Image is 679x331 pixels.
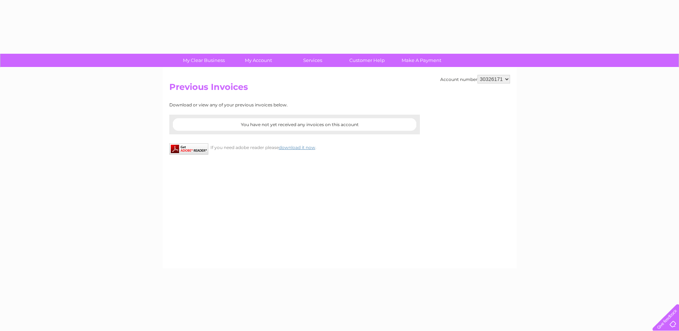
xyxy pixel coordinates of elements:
h2: Previous Invoices [169,82,510,96]
div: Download or view any of your previous invoices below. [169,102,357,107]
a: Make A Payment [392,54,451,67]
span: You have not yet received any invoices on this account [241,122,359,127]
a: Services [283,54,342,67]
a: download it now [279,145,315,150]
div: If you need adobe reader please . [169,143,420,150]
div: Account number [440,75,510,83]
a: My Account [229,54,288,67]
a: Customer Help [338,54,397,67]
a: My Clear Business [174,54,233,67]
